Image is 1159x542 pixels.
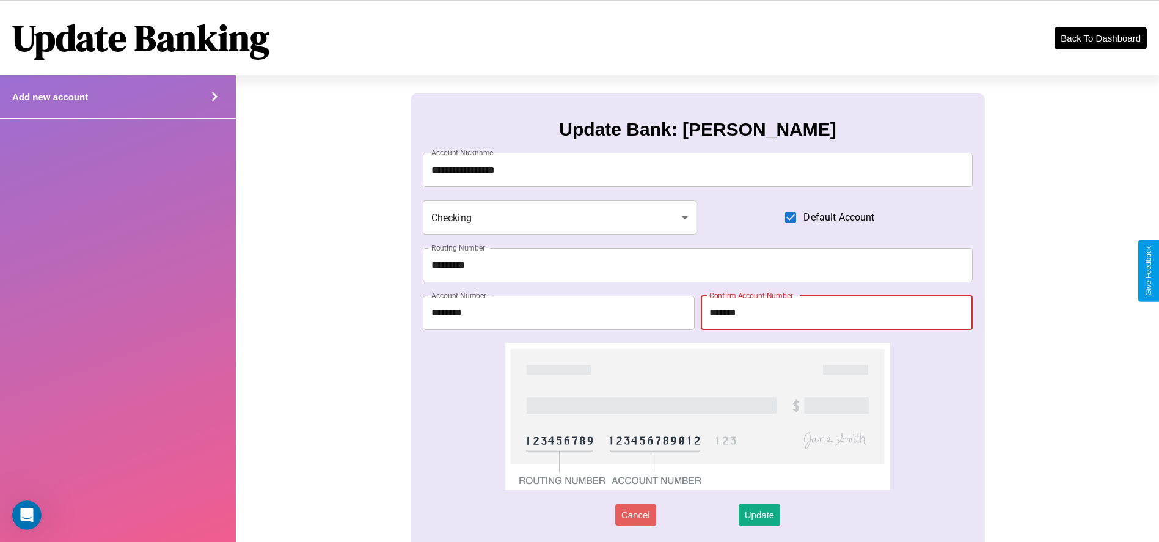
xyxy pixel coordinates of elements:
div: Checking [423,200,696,235]
button: Update [739,504,780,526]
label: Routing Number [431,243,485,253]
div: Give Feedback [1144,246,1153,296]
button: Cancel [615,504,656,526]
label: Confirm Account Number [709,290,793,301]
h3: Update Bank: [PERSON_NAME] [559,119,836,140]
h1: Update Banking [12,13,269,63]
label: Account Nickname [431,147,494,158]
h4: Add new account [12,92,88,102]
img: check [505,343,891,490]
button: Back To Dashboard [1055,27,1147,49]
label: Account Number [431,290,486,301]
iframe: Intercom live chat [12,500,42,530]
span: Default Account [803,210,874,225]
